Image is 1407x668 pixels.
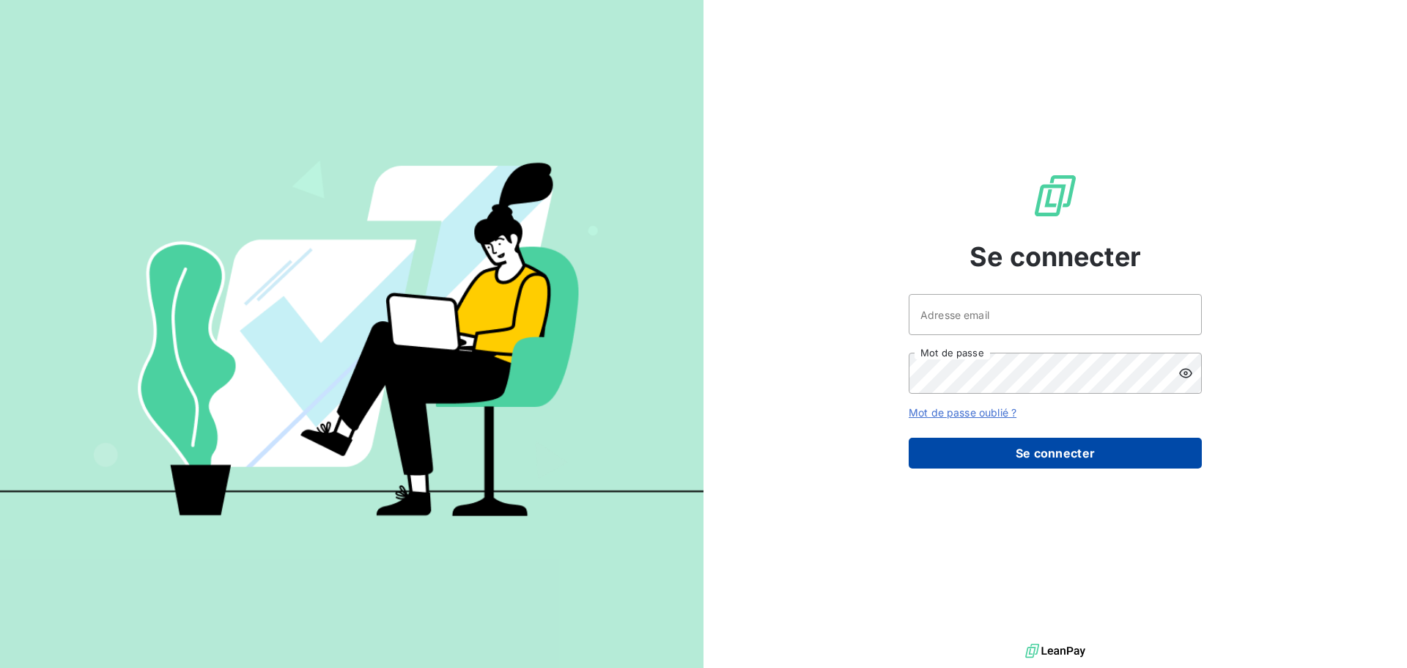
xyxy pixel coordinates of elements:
[909,438,1202,469] button: Se connecter
[909,406,1016,419] a: Mot de passe oublié ?
[1025,640,1085,662] img: logo
[1032,172,1079,219] img: Logo LeanPay
[970,237,1141,276] span: Se connecter
[909,294,1202,335] input: placeholder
